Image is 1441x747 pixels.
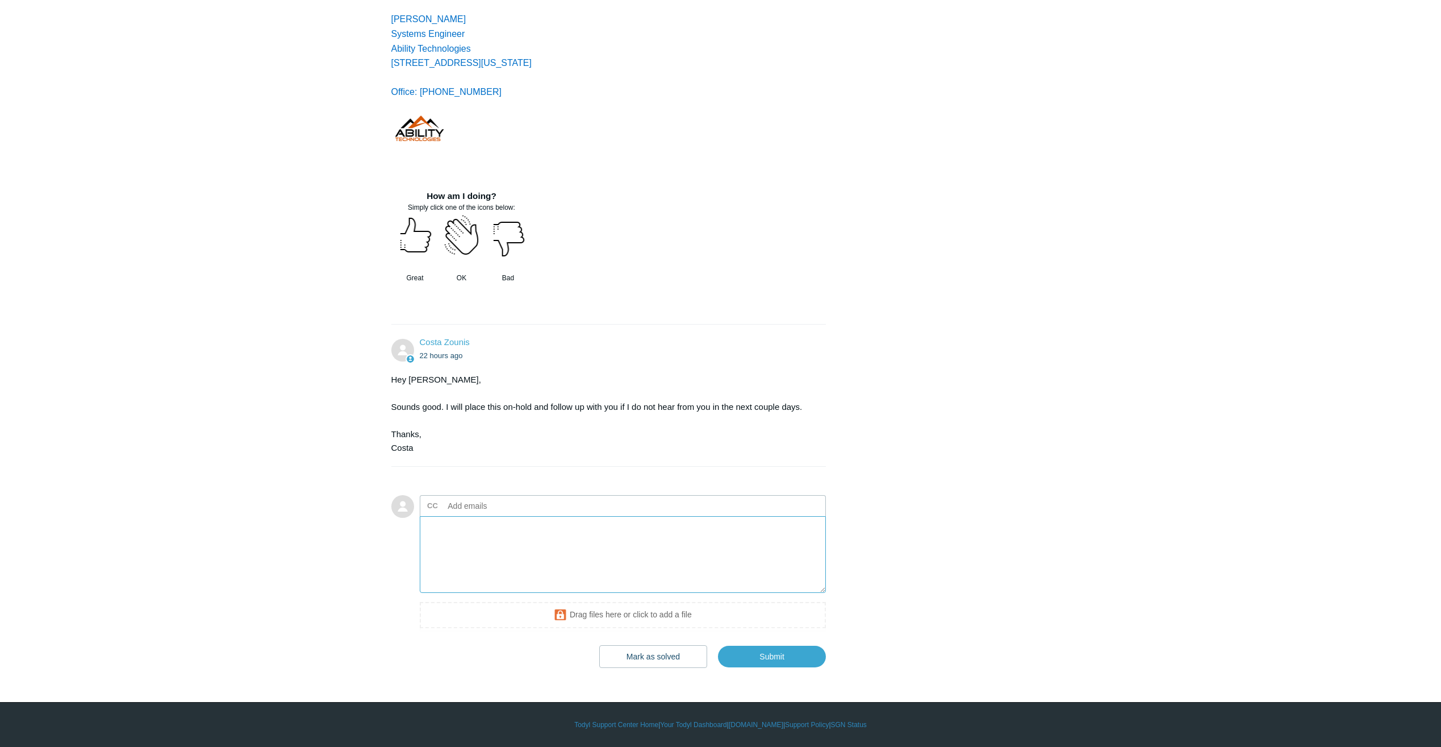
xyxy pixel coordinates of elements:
[427,191,496,201] span: How am I doing?
[420,337,470,347] a: Costa Zounis
[718,646,826,667] input: Submit
[444,497,566,514] input: Add emails
[391,114,450,143] img: ability
[420,516,826,593] textarea: Add your reply
[391,373,815,455] div: Hey [PERSON_NAME], Sounds good. I will place this on-hold and follow up with you if I do not hear...
[574,720,658,730] a: Todyl Support Center Home
[427,497,438,514] label: CC
[502,274,514,282] span: Bad
[420,351,463,360] time: 08/25/2025, 14:41
[831,720,867,730] a: SGN Status
[391,58,532,68] span: [STREET_ADDRESS][US_STATE]
[408,204,515,211] span: Simply click one of the icons below:
[406,274,423,282] span: Great
[391,720,1050,730] div: | | | |
[660,720,726,730] a: Your Todyl Dashboard
[729,720,783,730] a: [DOMAIN_NAME]
[391,14,466,24] span: [PERSON_NAME]
[457,274,466,282] span: OK
[599,645,707,668] button: Mark as solved
[391,29,465,39] span: Systems Engineer
[391,87,502,97] span: Office: [PHONE_NUMBER]
[785,720,829,730] a: Support Policy
[391,44,471,53] span: Ability Technologies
